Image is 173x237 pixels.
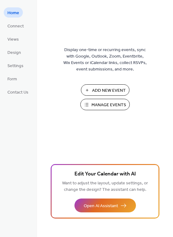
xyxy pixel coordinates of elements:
span: Contact Us [7,89,28,96]
span: Design [7,50,21,56]
a: Views [4,34,23,44]
span: Want to adjust the layout, update settings, or change the design? The assistant can help. [62,179,148,194]
span: Views [7,36,19,43]
a: Home [4,7,23,18]
a: Form [4,74,21,84]
button: Add New Event [81,84,129,96]
span: Add New Event [92,87,126,94]
span: Display one-time or recurring events, sync with Google, Outlook, Zoom, Eventbrite, Wix Events or ... [63,47,147,73]
button: Manage Events [80,99,130,110]
span: Open AI Assistant [84,203,118,209]
span: Home [7,10,19,16]
span: Form [7,76,17,82]
span: Manage Events [91,102,126,108]
a: Settings [4,60,27,70]
a: Contact Us [4,87,32,97]
a: Connect [4,21,27,31]
button: Open AI Assistant [74,199,136,212]
a: Design [4,47,25,57]
span: Connect [7,23,24,30]
span: Settings [7,63,23,69]
span: Edit Your Calendar with AI [74,170,136,179]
